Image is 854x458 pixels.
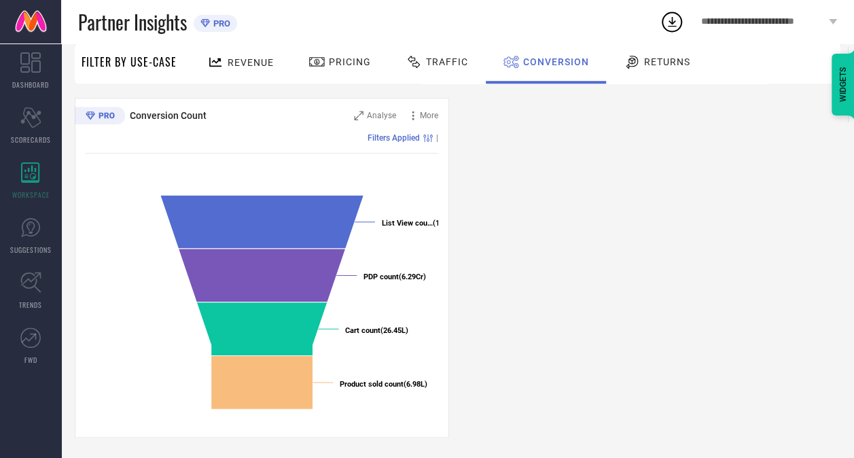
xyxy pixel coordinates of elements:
[10,245,52,255] span: SUGGESTIONS
[11,135,51,145] span: SCORECARDS
[382,219,468,228] text: (156.62Cr)
[644,56,690,67] span: Returns
[228,57,274,68] span: Revenue
[367,111,396,120] span: Analyse
[354,111,363,120] svg: Zoom
[660,10,684,34] div: Open download list
[82,54,177,70] span: Filter By Use-Case
[345,326,380,335] tspan: Cart count
[368,133,420,143] span: Filters Applied
[345,326,408,335] text: (26.45L)
[130,110,207,121] span: Conversion Count
[12,80,49,90] span: DASHBOARD
[340,380,427,389] text: (6.98L)
[12,190,50,200] span: WORKSPACE
[382,219,433,228] tspan: List View cou…
[420,111,438,120] span: More
[363,272,399,281] tspan: PDP count
[19,300,42,310] span: TRENDS
[210,18,230,29] span: PRO
[340,380,404,389] tspan: Product sold count
[363,272,426,281] text: (6.29Cr)
[523,56,589,67] span: Conversion
[75,107,125,127] div: Premium
[329,56,371,67] span: Pricing
[436,133,438,143] span: |
[24,355,37,365] span: FWD
[78,8,187,36] span: Partner Insights
[426,56,468,67] span: Traffic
